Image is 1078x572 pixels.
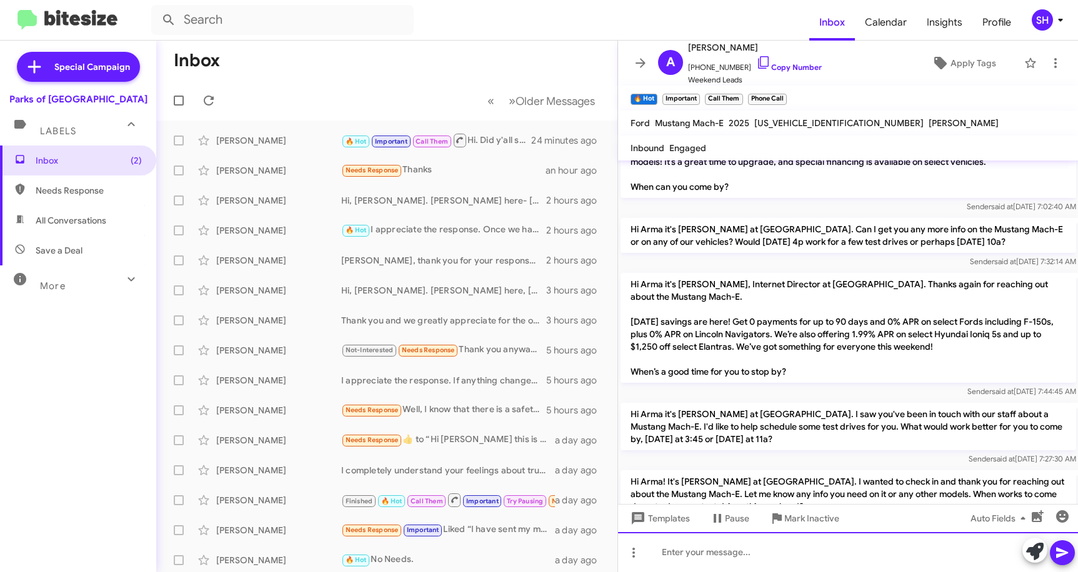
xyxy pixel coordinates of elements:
span: Needs Response [552,497,605,505]
div: Thank you anyways , have a great day ! [341,343,546,357]
div: 2 hours ago [546,254,607,267]
h1: Inbox [174,51,220,71]
div: [PERSON_NAME] [216,254,341,267]
span: Sender [DATE] 7:02:40 AM [966,202,1076,211]
span: Important [466,497,499,505]
div: SH [1032,9,1053,31]
span: said at [991,387,1013,396]
span: (2) [131,154,142,167]
a: Inbox [809,4,855,41]
span: Save a Deal [36,244,82,257]
button: Templates [618,507,700,530]
span: 🔥 Hot [346,226,367,234]
span: Mustang Mach-E [655,117,724,129]
div: [PERSON_NAME] [216,464,341,476]
div: 24 minutes ago [532,134,607,147]
button: Next [501,88,602,114]
button: Pause [700,507,759,530]
div: [PERSON_NAME] [216,374,341,387]
button: Previous [480,88,502,114]
div: 5 hours ago [546,344,607,357]
small: Call Them [705,94,742,105]
span: [PERSON_NAME] [929,117,999,129]
span: Try Pausing [507,497,543,505]
span: Templates [628,507,690,530]
div: 5 hours ago [546,374,607,387]
div: [PERSON_NAME] [216,314,341,327]
a: Special Campaign [17,52,140,82]
span: Inbox [36,154,142,167]
span: Profile [972,4,1021,41]
div: Thank you and we greatly appreciate for the opportunity to earn your business. [341,314,546,327]
div: [PERSON_NAME] [216,404,341,417]
span: All Conversations [36,214,106,227]
div: [PERSON_NAME] [216,554,341,566]
span: Call Them [411,497,443,505]
span: Older Messages [516,94,595,108]
div: [PERSON_NAME] [216,434,341,446]
span: More [40,280,66,292]
span: Important [375,137,407,145]
span: Important [407,526,439,534]
p: Hi Arma it's [PERSON_NAME] at [GEOGRAPHIC_DATA]. I saw you've been in touch with our staff about ... [621,403,1076,450]
button: Apply Tags [909,52,1018,74]
span: 🔥 Hot [346,137,367,145]
div: [PERSON_NAME] [216,134,341,147]
div: 5 hours ago [546,404,607,417]
div: Hi. Did y'all send it to me. Can I get them [DATE] ? [341,132,532,148]
span: Needs Response [346,436,399,444]
span: Engaged [669,142,706,154]
span: Mark Inactive [784,507,839,530]
div: [PERSON_NAME] [216,164,341,177]
div: Hi, [PERSON_NAME]. [PERSON_NAME] here, [PERSON_NAME]'s assistant. I sincerely apologize for the e... [341,284,546,297]
small: 🔥 Hot [631,94,657,105]
span: [US_VEHICLE_IDENTIFICATION_NUMBER] [754,117,924,129]
span: Sender [DATE] 7:32:14 AM [969,257,1076,266]
div: [PERSON_NAME] [216,494,341,506]
div: an hour ago [546,164,607,177]
span: Needs Response [402,346,455,354]
a: Copy Number [756,62,822,72]
span: Weekend Leads [688,74,822,86]
div: [PERSON_NAME] [216,194,341,207]
div: I appreciate the response. If anything changes, please let us know! [341,374,546,387]
span: 🔥 Hot [381,497,402,505]
div: [PERSON_NAME] [216,284,341,297]
span: Call Them [416,137,448,145]
div: a day ago [555,494,607,506]
div: 2 hours ago [546,194,607,207]
span: Needs Response [346,166,399,174]
span: Pause [725,507,749,530]
div: [PERSON_NAME] [216,344,341,357]
span: Finished [346,497,373,505]
div: I appreciate the response. Once we have the vehicle that firs your needs, we'll be in touch. [341,223,546,237]
span: Labels [40,126,76,137]
div: Thanks [341,163,546,177]
button: SH [1021,9,1064,31]
span: Not-Interested [346,346,394,354]
span: Special Campaign [54,61,130,73]
div: No Needs. [341,553,555,567]
span: Apply Tags [951,52,996,74]
a: Insights [917,4,972,41]
p: Hi Arma it's [PERSON_NAME] at [GEOGRAPHIC_DATA]. Can I get you any more info on the Mustang Mach-... [621,218,1076,253]
span: Inbound [631,142,664,154]
span: 2025 [729,117,749,129]
div: [PERSON_NAME] [216,524,341,536]
div: Well, I know that there is a safety recall, and I don't think you can sell them right now correct... [341,403,546,417]
div: 3 hours ago [546,314,607,327]
div: 3 hours ago [546,284,607,297]
div: a day ago [555,434,607,446]
span: Auto Fields [971,507,1031,530]
span: [PERSON_NAME] [688,40,822,55]
div: Hi, [PERSON_NAME]. [PERSON_NAME] here- [PERSON_NAME]'s assistant. I appreciate your response and ... [341,194,546,207]
span: Needs Response [346,406,399,414]
span: said at [991,202,1012,211]
button: Auto Fields [961,507,1041,530]
div: Yes, I'm Coming in to test drive, I spoke to a salesperson earlier [DATE], they said a vehicle ma... [341,492,555,508]
span: A [666,52,675,72]
span: Needs Response [36,184,142,197]
span: Sender [DATE] 7:27:30 AM [968,454,1076,463]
